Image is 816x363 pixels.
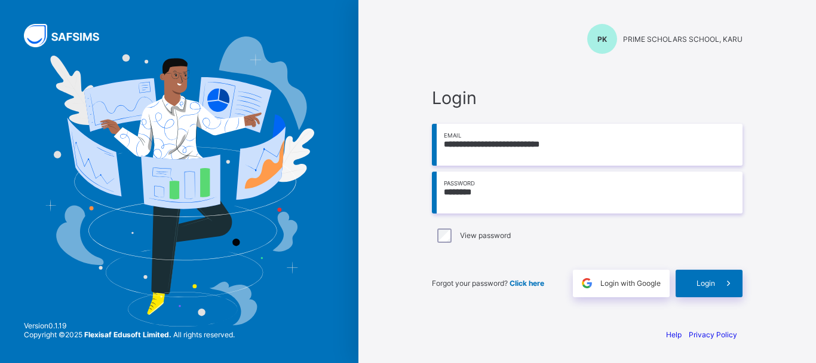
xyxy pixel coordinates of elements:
[84,330,171,339] strong: Flexisaf Edusoft Limited.
[432,279,544,288] span: Forgot your password?
[510,279,544,288] a: Click here
[460,231,511,240] label: View password
[44,36,314,327] img: Hero Image
[597,35,607,44] span: PK
[24,321,235,330] span: Version 0.1.19
[24,24,113,47] img: SAFSIMS Logo
[600,279,661,288] span: Login with Google
[432,87,743,108] span: Login
[623,35,743,44] span: PRIME SCHOLARS SCHOOL, KARU
[666,330,682,339] a: Help
[697,279,715,288] span: Login
[580,276,594,290] img: google.396cfc9801f0270233282035f929180a.svg
[24,330,235,339] span: Copyright © 2025 All rights reserved.
[689,330,737,339] a: Privacy Policy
